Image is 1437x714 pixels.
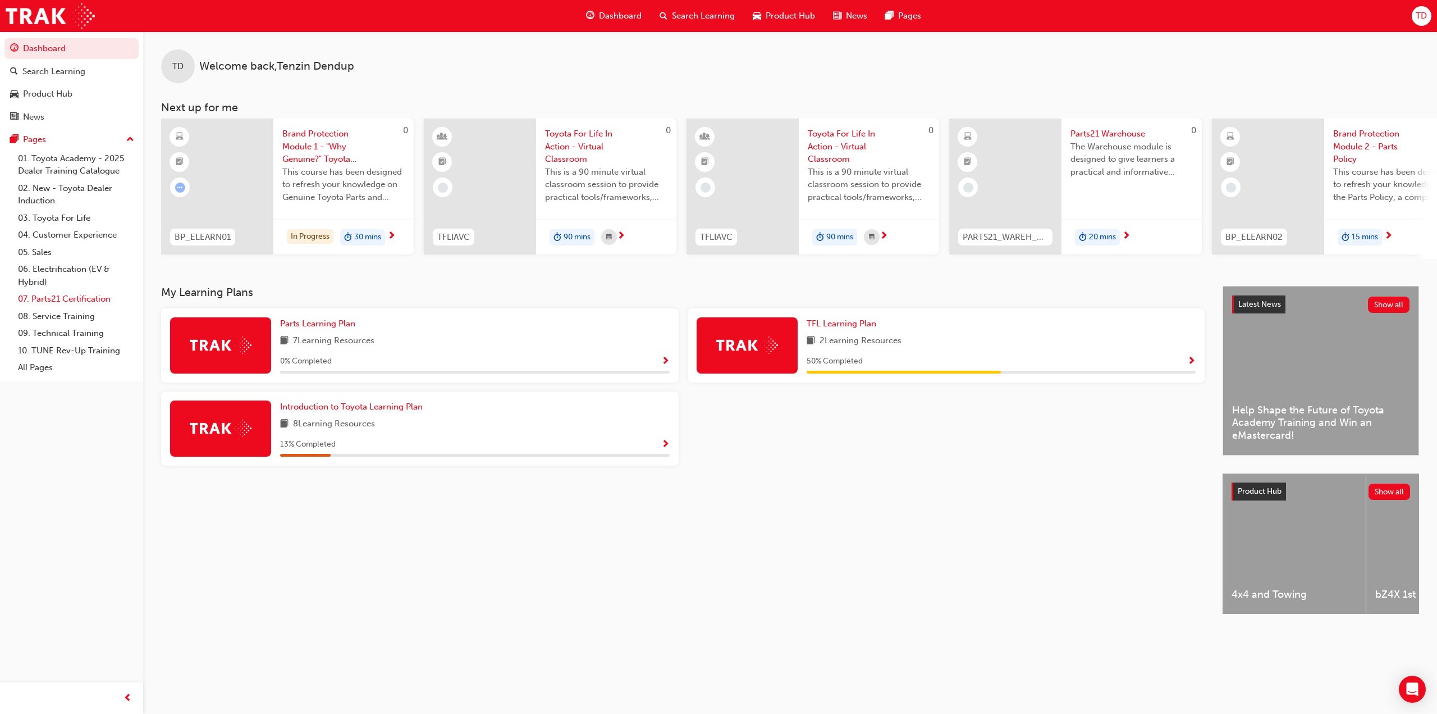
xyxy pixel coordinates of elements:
a: 07. Parts21 Certification [13,290,139,308]
span: next-icon [880,231,888,242]
span: 0 [403,125,408,135]
span: Toyota For Life In Action - Virtual Classroom [808,128,930,166]
h3: My Learning Plans [161,286,1205,299]
a: 0PARTS21_WAREH_N1021_ELParts21 WarehouseThe Warehouse module is designed to give learners a pract... [949,119,1202,254]
div: Search Learning [22,65,85,78]
a: 0TFLIAVCToyota For Life In Action - Virtual ClassroomThis is a 90 minute virtual classroom sessio... [424,119,676,254]
span: News [846,10,867,22]
span: 0 % Completed [280,355,332,368]
span: up-icon [126,133,134,147]
span: pages-icon [10,135,19,145]
a: Dashboard [4,38,139,59]
span: TFL Learning Plan [807,319,876,329]
span: Toyota For Life In Action - Virtual Classroom [545,128,667,166]
a: 04. Customer Experience [13,226,139,244]
span: book-icon [280,417,289,431]
span: booktick-icon [438,155,446,170]
span: Show Progress [661,440,670,450]
span: search-icon [660,9,667,23]
a: guage-iconDashboard [577,4,651,28]
span: Dashboard [599,10,642,22]
span: duration-icon [344,230,352,245]
span: duration-icon [1342,230,1349,245]
span: duration-icon [816,230,824,245]
span: This is a 90 minute virtual classroom session to provide practical tools/frameworks, behaviours a... [808,166,930,204]
span: car-icon [753,9,761,23]
span: 90 mins [564,231,591,244]
span: learningResourceType_ELEARNING-icon [176,130,184,144]
a: News [4,107,139,128]
a: Search Learning [4,61,139,82]
span: 8 Learning Resources [293,417,375,431]
a: Introduction to Toyota Learning Plan [280,401,427,413]
span: next-icon [387,231,396,242]
img: Trak [716,336,778,354]
span: This course has been designed to refresh your knowledge on Genuine Toyota Parts and Accessories s... [282,166,405,204]
span: 90 mins [826,231,853,244]
span: Parts21 Warehouse [1070,128,1193,140]
span: learningRecordVerb_NONE-icon [438,183,448,193]
span: The Warehouse module is designed to give learners a practical and informative appreciation of Toy... [1070,140,1193,179]
span: Help Shape the Future of Toyota Academy Training and Win an eMastercard! [1232,404,1409,442]
a: 0BP_ELEARN01Brand Protection Module 1 - "Why Genuine?" Toyota Genuine Parts and AccessoriesThis c... [161,119,414,254]
a: Trak [6,3,95,29]
a: 08. Service Training [13,308,139,325]
button: Show Progress [1187,354,1196,369]
span: Pages [898,10,921,22]
span: TD [1416,10,1427,22]
a: 4x4 and Towing [1223,474,1366,614]
span: news-icon [833,9,841,23]
span: learningRecordVerb_ATTEMPT-icon [175,183,185,193]
div: In Progress [287,229,333,244]
button: Show Progress [661,354,670,369]
button: Show all [1369,484,1411,500]
span: Introduction to Toyota Learning Plan [280,402,423,412]
span: Welcome back , Tenzin Dendup [199,60,354,73]
span: Brand Protection Module 1 - "Why Genuine?" Toyota Genuine Parts and Accessories [282,128,405,166]
span: This is a 90 minute virtual classroom session to provide practical tools/frameworks, behaviours a... [545,166,667,204]
span: 20 mins [1089,231,1116,244]
button: Pages [4,129,139,150]
span: 0 [666,125,671,135]
span: TD [172,60,184,73]
span: calendar-icon [606,230,612,244]
img: Trak [190,420,251,437]
span: Product Hub [766,10,815,22]
div: News [23,111,44,124]
span: duration-icon [553,230,561,245]
span: next-icon [1122,231,1131,242]
span: Search Learning [672,10,735,22]
span: news-icon [10,112,19,122]
a: Latest NewsShow all [1232,295,1409,313]
span: next-icon [617,231,625,242]
a: 0TFLIAVCToyota For Life In Action - Virtual ClassroomThis is a 90 minute virtual classroom sessio... [687,119,939,254]
a: 10. TUNE Rev-Up Training [13,342,139,360]
span: 0 [1191,125,1196,135]
span: 4x4 and Towing [1232,588,1357,601]
span: learningRecordVerb_NONE-icon [963,183,973,193]
span: Show Progress [661,357,670,367]
span: 7 Learning Resources [293,334,374,348]
span: 30 mins [354,231,381,244]
h3: Next up for me [143,101,1437,114]
span: learningResourceType_ELEARNING-icon [1227,130,1234,144]
a: 03. Toyota For Life [13,210,139,227]
span: pages-icon [885,9,894,23]
a: news-iconNews [824,4,876,28]
span: BP_ELEARN02 [1225,231,1283,244]
span: PARTS21_WAREH_N1021_EL [963,231,1048,244]
span: 0 [928,125,933,135]
span: learningRecordVerb_NONE-icon [1226,183,1236,193]
a: All Pages [13,359,139,376]
span: Product Hub [1238,486,1282,496]
span: Latest News [1238,299,1281,309]
span: learningResourceType_INSTRUCTOR_LED-icon [438,130,446,144]
span: learningResourceType_ELEARNING-icon [964,130,972,144]
span: learningResourceType_INSTRUCTOR_LED-icon [701,130,709,144]
span: book-icon [280,334,289,348]
img: Trak [190,336,251,354]
div: Pages [23,133,46,146]
a: pages-iconPages [876,4,930,28]
span: duration-icon [1079,230,1087,245]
